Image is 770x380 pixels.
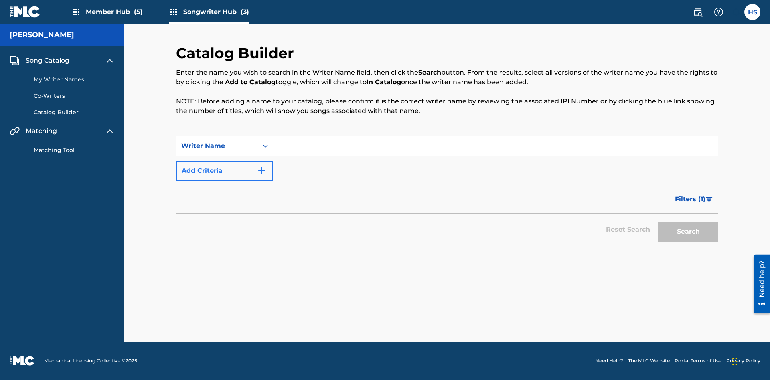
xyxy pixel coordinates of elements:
img: Top Rightsholders [169,7,178,17]
span: Member Hub [86,7,143,16]
iframe: Chat Widget [730,342,770,380]
img: Top Rightsholders [71,7,81,17]
p: Enter the name you wish to search in the Writer Name field, then click the button. From the resul... [176,68,718,87]
a: Privacy Policy [726,357,760,364]
div: Help [711,4,727,20]
h5: Lorna Singerton [10,30,74,40]
a: My Writer Names [34,75,115,84]
img: MLC Logo [10,6,41,18]
a: Need Help? [595,357,623,364]
img: logo [10,356,34,366]
span: (5) [134,8,143,16]
img: expand [105,56,115,65]
img: Song Catalog [10,56,19,65]
a: Song CatalogSong Catalog [10,56,69,65]
a: The MLC Website [628,357,670,364]
span: Song Catalog [26,56,69,65]
img: filter [706,197,713,202]
a: Portal Terms of Use [675,357,721,364]
div: Writer Name [181,141,253,151]
a: Co-Writers [34,92,115,100]
span: Filters ( 1 ) [675,194,705,204]
div: User Menu [744,4,760,20]
div: Notifications [731,8,740,16]
a: Catalog Builder [34,108,115,117]
span: Mechanical Licensing Collective © 2025 [44,357,137,364]
p: NOTE: Before adding a name to your catalog, please confirm it is the correct writer name by revie... [176,97,718,116]
iframe: Resource Center [748,251,770,317]
img: Matching [10,126,20,136]
button: Filters (1) [670,189,718,209]
img: search [693,7,703,17]
div: Drag [732,350,737,374]
strong: In Catalog [367,78,401,86]
img: 9d2ae6d4665cec9f34b9.svg [257,166,267,176]
form: Search Form [176,136,718,246]
a: Matching Tool [34,146,115,154]
button: Add Criteria [176,161,273,181]
strong: Add to Catalog [225,78,276,86]
strong: Search [418,69,441,76]
img: help [714,7,723,17]
a: Public Search [690,4,706,20]
span: Matching [26,126,57,136]
h2: Catalog Builder [176,44,298,62]
span: Songwriter Hub [183,7,249,16]
span: (3) [241,8,249,16]
img: expand [105,126,115,136]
